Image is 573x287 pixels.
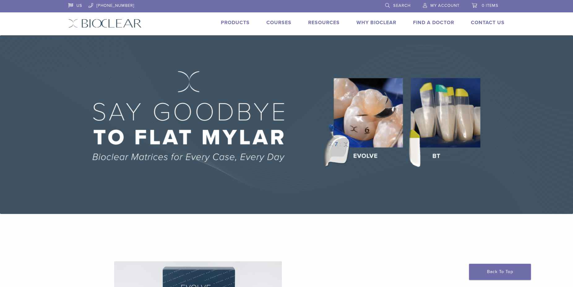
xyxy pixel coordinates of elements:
[68,19,142,28] img: Bioclear
[221,20,250,26] a: Products
[471,20,505,26] a: Contact Us
[430,3,459,8] span: My Account
[308,20,340,26] a: Resources
[393,3,411,8] span: Search
[469,264,531,280] a: Back To Top
[266,20,291,26] a: Courses
[482,3,498,8] span: 0 items
[356,20,396,26] a: Why Bioclear
[413,20,454,26] a: Find A Doctor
